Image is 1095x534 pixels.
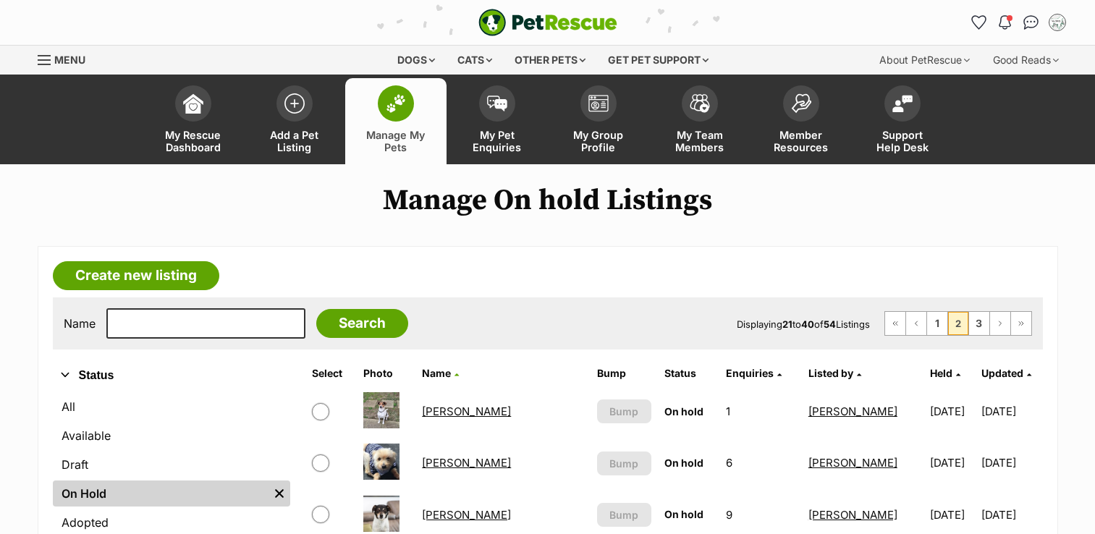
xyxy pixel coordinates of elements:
a: On Hold [53,480,269,507]
input: Search [316,309,408,338]
label: Name [64,317,96,330]
img: Jasper Nightingale [363,444,399,480]
a: Conversations [1020,11,1043,34]
a: Draft [53,452,290,478]
a: Manage My Pets [345,78,447,164]
a: Updated [981,367,1031,379]
span: Held [930,367,952,379]
img: dashboard-icon-eb2f2d2d3e046f16d808141f083e7271f6b2e854fb5c12c21221c1fb7104beca.svg [183,93,203,114]
th: Photo [358,362,415,385]
a: Page 3 [969,312,989,335]
a: Enquiries [726,367,782,379]
span: My Team Members [667,129,732,153]
a: Favourites [968,11,991,34]
th: Bump [591,362,657,385]
img: Veronica Mather profile pic [1050,15,1065,30]
span: Menu [54,54,85,66]
span: Listed by [808,367,853,379]
button: Bump [597,399,651,423]
a: All [53,394,290,420]
a: My Team Members [649,78,751,164]
span: On hold [664,508,703,520]
img: notifications-46538b983faf8c2785f20acdc204bb7945ddae34d4c08c2a6579f10ce5e182be.svg [999,15,1010,30]
a: Listed by [808,367,861,379]
span: Manage My Pets [363,129,428,153]
span: Bump [609,456,638,471]
a: Previous page [906,312,926,335]
td: 6 [720,438,800,488]
span: translation missing: en.admin.listings.index.attributes.enquiries [726,367,774,379]
a: [PERSON_NAME] [422,404,511,418]
a: My Rescue Dashboard [143,78,244,164]
a: Available [53,423,290,449]
strong: 40 [801,318,814,330]
img: logo-e224e6f780fb5917bec1dbf3a21bbac754714ae5b6737aabdf751b685950b380.svg [478,9,617,36]
a: First page [885,312,905,335]
span: My Pet Enquiries [465,129,530,153]
button: Bump [597,452,651,475]
a: Add a Pet Listing [244,78,345,164]
ul: Account quick links [968,11,1069,34]
div: Good Reads [983,46,1069,75]
a: [PERSON_NAME] [808,508,897,522]
img: add-pet-listing-icon-0afa8454b4691262ce3f59096e99ab1cd57d4a30225e0717b998d2c9b9846f56.svg [284,93,305,114]
a: Remove filter [269,480,290,507]
button: Status [53,366,290,385]
span: Updated [981,367,1023,379]
span: Bump [609,404,638,419]
span: Add a Pet Listing [262,129,327,153]
div: About PetRescue [869,46,980,75]
th: Select [306,362,356,385]
strong: 54 [824,318,836,330]
a: [PERSON_NAME] [808,404,897,418]
img: help-desk-icon-fdf02630f3aa405de69fd3d07c3f3aa587a6932b1a1747fa1d2bba05be0121f9.svg [892,95,913,112]
span: On hold [664,405,703,418]
a: Menu [38,46,96,72]
th: Status [659,362,719,385]
td: [DATE] [924,386,980,436]
img: pet-enquiries-icon-7e3ad2cf08bfb03b45e93fb7055b45f3efa6380592205ae92323e6603595dc1f.svg [487,96,507,111]
a: [PERSON_NAME] [422,456,511,470]
button: Bump [597,503,651,527]
nav: Pagination [884,311,1032,336]
div: Cats [447,46,502,75]
img: group-profile-icon-3fa3cf56718a62981997c0bc7e787c4b2cf8bcc04b72c1350f741eb67cf2f40e.svg [588,95,609,112]
a: [PERSON_NAME] [808,456,897,470]
td: [DATE] [981,438,1041,488]
div: Other pets [504,46,596,75]
img: member-resources-icon-8e73f808a243e03378d46382f2149f9095a855e16c252ad45f914b54edf8863c.svg [791,93,811,113]
img: team-members-icon-5396bd8760b3fe7c0b43da4ab00e1e3bb1a5d9ba89233759b79545d2d3fc5d0d.svg [690,94,710,113]
div: Dogs [387,46,445,75]
span: Member Resources [769,129,834,153]
a: Next page [990,312,1010,335]
a: Held [930,367,960,379]
div: Get pet support [598,46,719,75]
button: My account [1046,11,1069,34]
a: Last page [1011,312,1031,335]
td: 1 [720,386,800,436]
span: My Group Profile [566,129,631,153]
img: manage-my-pets-icon-02211641906a0b7f246fdf0571729dbe1e7629f14944591b6c1af311fb30b64b.svg [386,94,406,113]
a: My Group Profile [548,78,649,164]
span: On hold [664,457,703,469]
img: Jessie Jagger [363,496,399,532]
a: Name [422,367,459,379]
a: Member Resources [751,78,852,164]
a: Support Help Desk [852,78,953,164]
span: Name [422,367,451,379]
button: Notifications [994,11,1017,34]
a: My Pet Enquiries [447,78,548,164]
span: Support Help Desk [870,129,935,153]
a: Page 1 [927,312,947,335]
img: chat-41dd97257d64d25036548639549fe6c8038ab92f7586957e7f3b1b290dea8141.svg [1023,15,1039,30]
span: Page 2 [948,312,968,335]
a: PetRescue [478,9,617,36]
a: [PERSON_NAME] [422,508,511,522]
span: Displaying to of Listings [737,318,870,330]
td: [DATE] [924,438,980,488]
td: [DATE] [981,386,1041,436]
span: My Rescue Dashboard [161,129,226,153]
span: Bump [609,507,638,522]
strong: 21 [782,318,792,330]
a: Create new listing [53,261,219,290]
